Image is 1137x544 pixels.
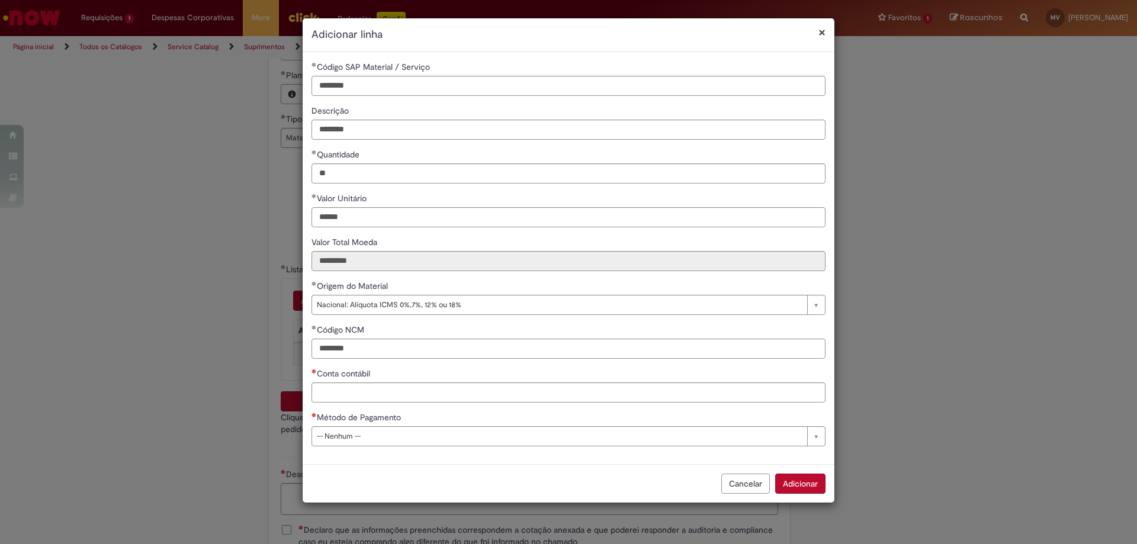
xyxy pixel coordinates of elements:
span: Obrigatório Preenchido [311,325,317,330]
span: Descrição [311,105,351,116]
button: Cancelar [721,474,770,494]
span: Necessários [311,369,317,374]
span: Obrigatório Preenchido [311,150,317,154]
span: Nacional: Alíquota ICMS 0%,7%, 12% ou 18% [317,295,801,314]
span: Código SAP Material / Serviço [317,62,432,72]
input: Código NCM [311,339,826,359]
input: Conta contábil [311,382,826,403]
span: Valor Unitário [317,193,369,204]
span: -- Nenhum -- [317,427,801,446]
span: Código NCM [317,324,367,335]
span: Obrigatório Preenchido [311,281,317,286]
span: Somente leitura - Valor Total Moeda [311,237,380,247]
input: Código SAP Material / Serviço [311,76,826,96]
h2: Adicionar linha [311,27,826,43]
input: Descrição [311,120,826,140]
button: Fechar modal [818,26,826,38]
span: Quantidade [317,149,362,160]
span: Necessários [311,413,317,417]
span: Conta contábil [317,368,372,379]
span: Obrigatório Preenchido [311,194,317,198]
input: Valor Total Moeda [311,251,826,271]
input: Quantidade [311,163,826,184]
span: Método de Pagamento [317,412,403,423]
button: Adicionar [775,474,826,494]
span: Obrigatório Preenchido [311,62,317,67]
input: Valor Unitário [311,207,826,227]
span: Origem do Material [317,281,390,291]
